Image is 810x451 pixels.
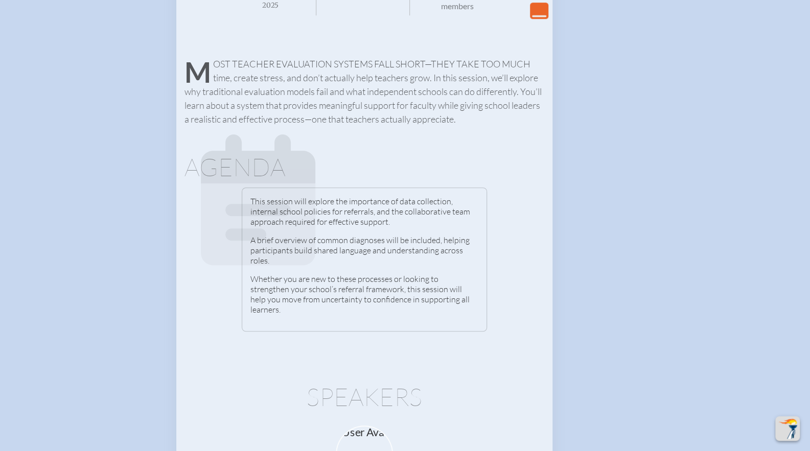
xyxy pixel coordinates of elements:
[250,196,478,227] p: This session will explore the importance of data collection, internal school policies for referra...
[775,416,800,441] button: Scroll Top
[184,155,544,179] h1: Agenda
[234,2,308,9] span: 2025
[184,57,544,126] p: Most teacher evaluation systems fall short—they take too much time, create stress, and don’t actu...
[250,274,478,315] p: Whether you are new to these processes or looking to strengthen your school’s referral framework,...
[184,385,544,409] h1: Speakers
[777,418,798,439] img: To the top
[250,235,478,266] p: A brief overview of common diagnoses will be included, helping participants build shared language...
